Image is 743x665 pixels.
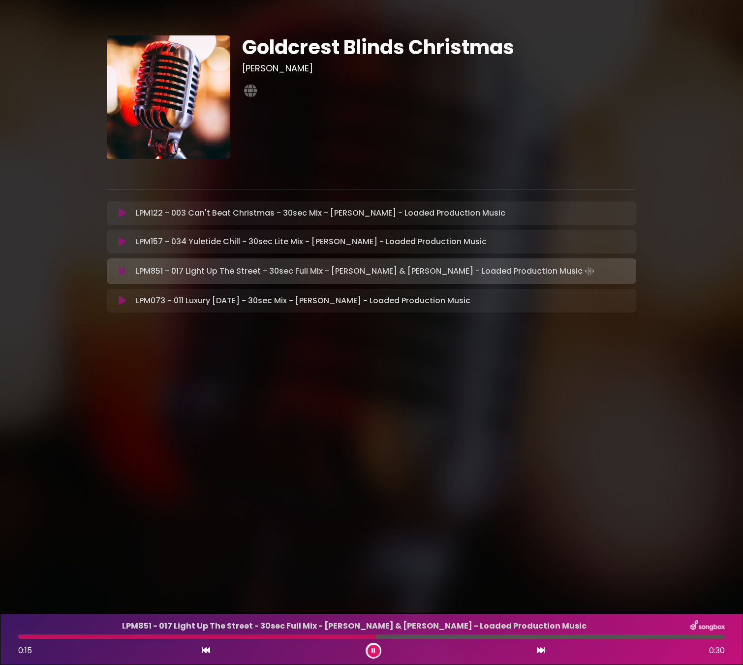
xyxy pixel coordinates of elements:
img: waveform4.gif [583,264,596,278]
p: LPM073 - 011 Luxury [DATE] - 30sec Mix - [PERSON_NAME] - Loaded Production Music [136,295,630,307]
h1: Goldcrest Blinds Christmas [242,35,636,59]
p: LPM122 - 003 Can't Beat Christmas - 30sec Mix - [PERSON_NAME] - Loaded Production Music [136,207,630,219]
h3: [PERSON_NAME] [242,63,636,74]
img: aM3QKArqTueG8dwo5ilj [107,35,230,159]
p: LPM157 - 034 Yuletide Chill - 30sec Lite Mix - [PERSON_NAME] - Loaded Production Music [136,236,630,248]
p: LPM851 - 017 Light Up The Street - 30sec Full Mix - [PERSON_NAME] & [PERSON_NAME] - Loaded Produc... [136,264,630,278]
